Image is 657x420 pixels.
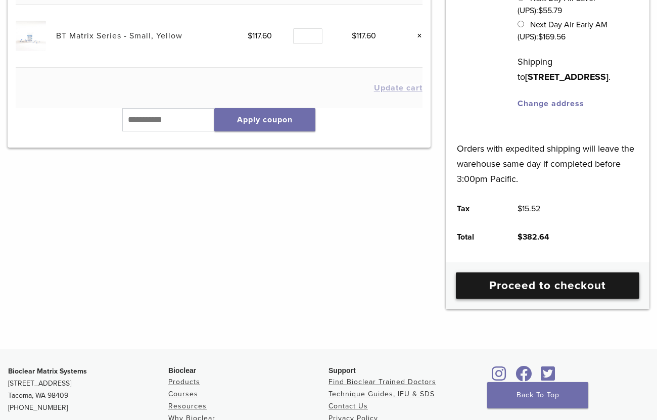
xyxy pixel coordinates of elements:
[446,223,506,251] th: Total
[329,402,368,410] a: Contact Us
[248,31,272,41] bdi: 117.60
[538,32,566,42] bdi: 169.56
[168,390,198,398] a: Courses
[329,390,435,398] a: Technique Guides, IFU & SDS
[352,31,376,41] bdi: 117.60
[248,31,252,41] span: $
[352,31,356,41] span: $
[518,54,638,84] p: Shipping to .
[168,366,196,375] span: Bioclear
[457,126,638,186] p: Orders with expedited shipping will leave the warehouse same day if completed before 3:00pm Pacific.
[512,372,535,382] a: Bioclear
[8,367,87,376] strong: Bioclear Matrix Systems
[8,365,168,414] p: [STREET_ADDRESS] Tacoma, WA 98409 [PHONE_NUMBER]
[489,372,510,382] a: Bioclear
[518,232,549,242] bdi: 382.64
[374,84,423,92] button: Update cart
[518,204,540,214] bdi: 15.52
[518,99,584,109] a: Change address
[16,21,45,51] img: BT Matrix Series - Small, Yellow
[487,382,588,408] a: Back To Top
[525,71,608,82] strong: [STREET_ADDRESS]
[168,402,207,410] a: Resources
[456,272,639,299] a: Proceed to checkout
[446,195,506,223] th: Tax
[537,372,558,382] a: Bioclear
[538,6,562,16] bdi: 55.79
[168,378,200,386] a: Products
[518,204,522,214] span: $
[518,232,523,242] span: $
[56,31,182,41] a: BT Matrix Series - Small, Yellow
[538,32,543,42] span: $
[409,29,423,42] a: Remove this item
[518,20,607,42] label: Next Day Air Early AM (UPS):
[329,378,436,386] a: Find Bioclear Trained Doctors
[214,108,315,131] button: Apply coupon
[329,366,356,375] span: Support
[538,6,543,16] span: $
